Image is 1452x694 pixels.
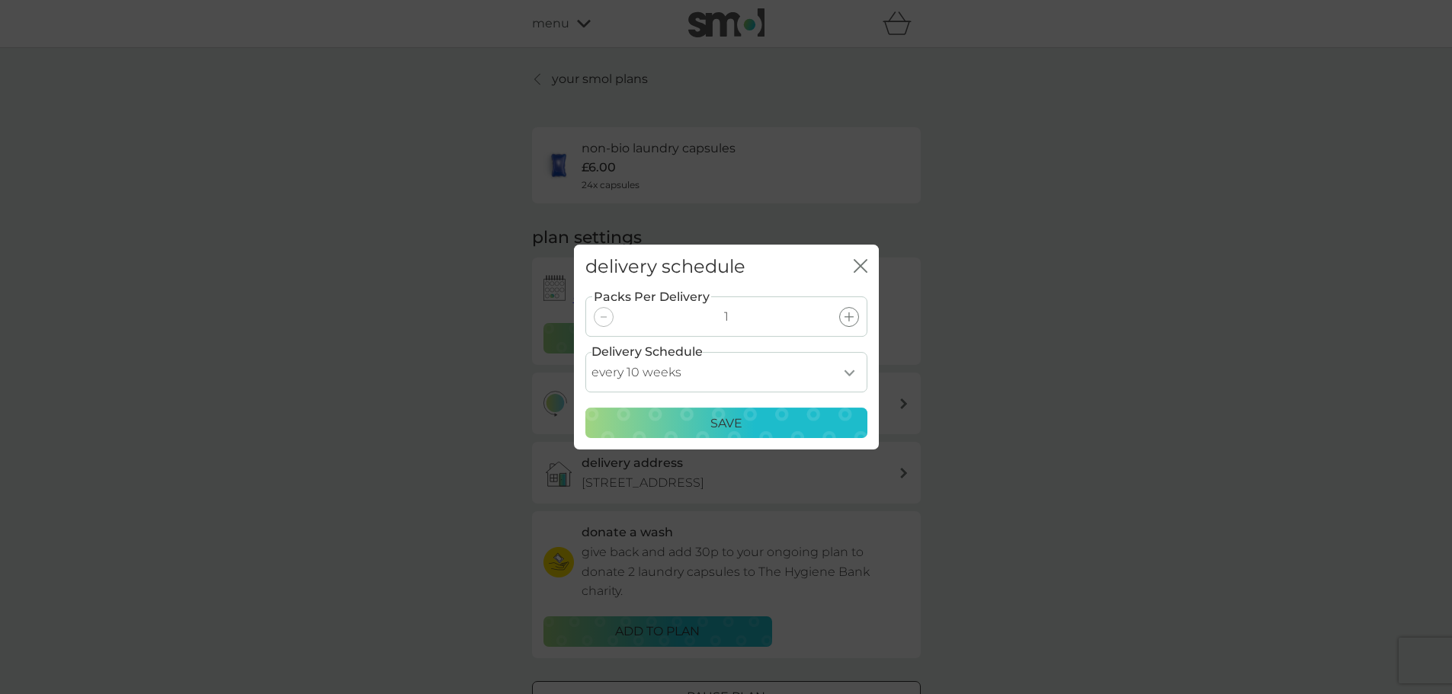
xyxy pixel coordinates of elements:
[591,342,703,362] label: Delivery Schedule
[854,259,867,275] button: close
[710,414,742,433] p: Save
[585,408,867,438] button: Save
[585,256,745,278] h2: delivery schedule
[592,287,711,307] label: Packs Per Delivery
[724,307,729,327] p: 1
